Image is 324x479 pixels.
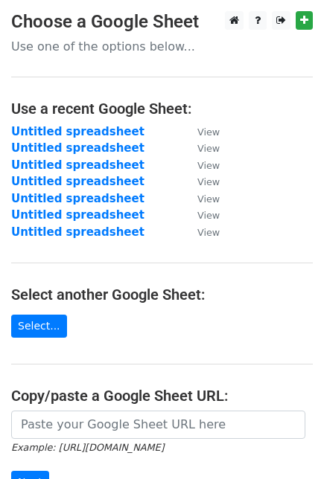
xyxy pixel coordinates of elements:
h4: Copy/paste a Google Sheet URL: [11,387,313,405]
a: Untitled spreadsheet [11,192,144,205]
small: Example: [URL][DOMAIN_NAME] [11,442,164,453]
a: Untitled spreadsheet [11,225,144,239]
p: Use one of the options below... [11,39,313,54]
a: View [182,192,220,205]
small: View [197,126,220,138]
small: View [197,160,220,171]
small: View [197,143,220,154]
small: View [197,210,220,221]
a: Untitled spreadsheet [11,125,144,138]
small: View [197,193,220,205]
h4: Select another Google Sheet: [11,286,313,303]
a: Untitled spreadsheet [11,141,144,155]
h3: Choose a Google Sheet [11,11,313,33]
a: View [182,158,220,172]
a: Untitled spreadsheet [11,175,144,188]
h4: Use a recent Google Sheet: [11,100,313,118]
a: Select... [11,315,67,338]
a: View [182,208,220,222]
a: View [182,141,220,155]
small: View [197,176,220,187]
a: View [182,125,220,138]
a: Untitled spreadsheet [11,158,144,172]
a: View [182,175,220,188]
a: View [182,225,220,239]
input: Paste your Google Sheet URL here [11,411,305,439]
a: Untitled spreadsheet [11,208,144,222]
iframe: Chat Widget [250,408,324,479]
small: View [197,227,220,238]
